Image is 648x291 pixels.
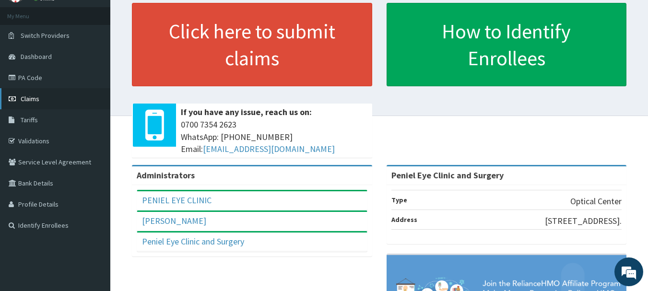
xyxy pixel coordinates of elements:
span: Switch Providers [21,31,70,40]
a: How to Identify Enrollees [387,3,627,86]
div: Minimize live chat window [157,5,180,28]
span: Claims [21,94,39,103]
a: [PERSON_NAME] [142,215,206,226]
p: Optical Center [570,195,622,208]
b: If you have any issue, reach us on: [181,106,312,117]
b: Type [391,196,407,204]
b: Address [391,215,417,224]
b: Administrators [137,170,195,181]
a: Peniel Eye Clinic and Surgery [142,236,244,247]
a: Click here to submit claims [132,3,372,86]
div: Chat with us now [50,54,161,66]
p: [STREET_ADDRESS]. [545,215,622,227]
span: 0700 7354 2623 WhatsApp: [PHONE_NUMBER] Email: [181,118,367,155]
textarea: Type your message and hit 'Enter' [5,191,183,225]
img: d_794563401_company_1708531726252_794563401 [18,48,39,72]
span: We're online! [56,85,132,182]
a: [EMAIL_ADDRESS][DOMAIN_NAME] [203,143,335,154]
strong: Peniel Eye Clinic and Surgery [391,170,504,181]
span: Dashboard [21,52,52,61]
a: PENIEL EYE CLINIC [142,195,212,206]
span: Tariffs [21,116,38,124]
